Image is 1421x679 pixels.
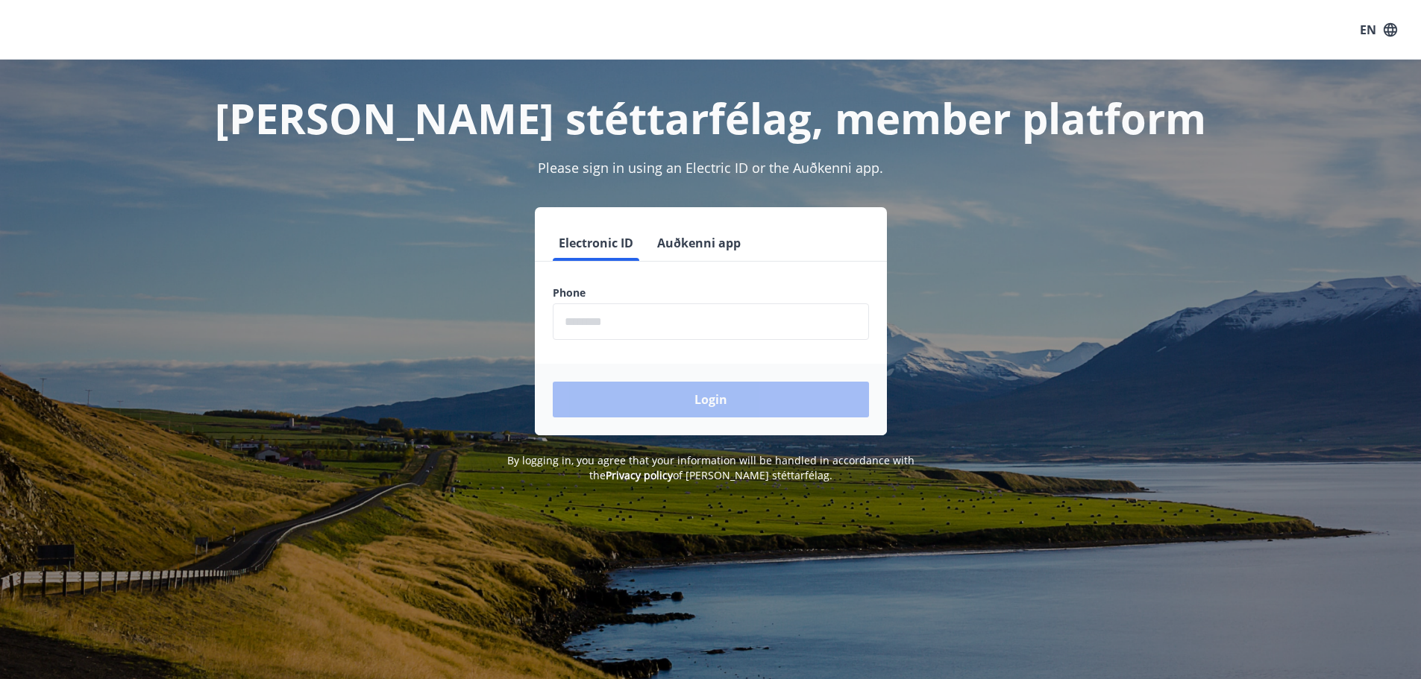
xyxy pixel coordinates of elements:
label: Phone [553,285,869,300]
h1: [PERSON_NAME] stéttarfélag, member platform [192,89,1230,146]
button: Electronic ID [553,225,639,261]
button: Auðkenni app [651,225,747,261]
button: EN [1354,16,1403,43]
span: By logging in, you agree that your information will be handled in accordance with the of [PERSON_... [507,453,915,482]
a: Privacy policy [606,468,673,482]
span: Please sign in using an Electric ID or the Auðkenni app. [538,159,883,177]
